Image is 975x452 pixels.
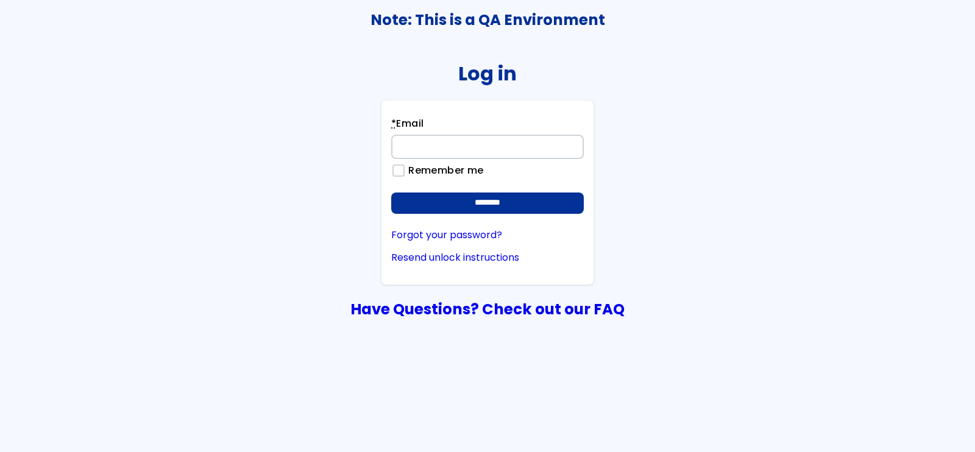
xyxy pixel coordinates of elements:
a: Forgot your password? [391,230,584,241]
a: Resend unlock instructions [391,252,584,263]
h3: Note: This is a QA Environment [1,12,974,29]
h2: Log in [458,62,517,85]
label: Email [391,116,424,135]
label: Remember me [402,165,483,176]
a: Have Questions? Check out our FAQ [350,298,625,320]
abbr: required [391,116,396,130]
